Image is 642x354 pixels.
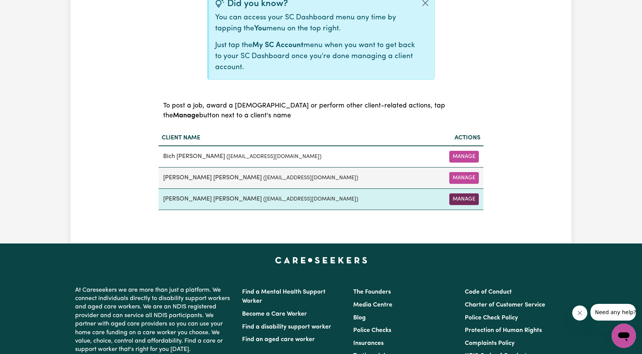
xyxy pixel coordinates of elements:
[353,327,391,333] a: Police Checks
[159,146,432,168] td: Bich [PERSON_NAME]
[227,154,321,160] small: ( [EMAIL_ADDRESS][DOMAIN_NAME] )
[612,324,636,348] iframe: Button to launch messaging window
[173,112,199,119] b: Manage
[449,193,479,205] button: Manage
[263,175,358,181] small: ( [EMAIL_ADDRESS][DOMAIN_NAME] )
[254,25,266,32] b: You
[449,172,479,184] button: Manage
[159,130,432,146] th: Client name
[275,257,367,263] a: Careseekers home page
[449,151,479,163] button: Manage
[5,5,46,11] span: Need any help?
[465,315,518,321] a: Police Check Policy
[465,327,542,333] a: Protection of Human Rights
[465,289,512,295] a: Code of Conduct
[215,13,416,35] p: You can access your SC Dashboard menu any time by tapping the menu on the top right.
[159,188,432,210] td: [PERSON_NAME] [PERSON_NAME]
[353,302,392,308] a: Media Centre
[353,289,391,295] a: The Founders
[590,304,636,321] iframe: Message from company
[465,302,545,308] a: Charter of Customer Service
[242,289,326,304] a: Find a Mental Health Support Worker
[242,311,307,317] a: Become a Care Worker
[242,337,315,343] a: Find an aged care worker
[215,40,416,73] p: Just tap the menu when you want to get back to your SC Dashboard once you're done managing a clie...
[159,167,432,188] td: [PERSON_NAME] [PERSON_NAME]
[263,196,358,202] small: ( [EMAIL_ADDRESS][DOMAIN_NAME] )
[353,315,366,321] a: Blog
[242,324,331,330] a: Find a disability support worker
[465,340,515,346] a: Complaints Policy
[353,340,384,346] a: Insurances
[252,42,304,49] b: My SC Account
[432,130,483,146] th: Actions
[572,305,587,321] iframe: Close message
[159,92,483,130] caption: To post a job, award a [DEMOGRAPHIC_DATA] or perform other client-related actions, tap the button...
